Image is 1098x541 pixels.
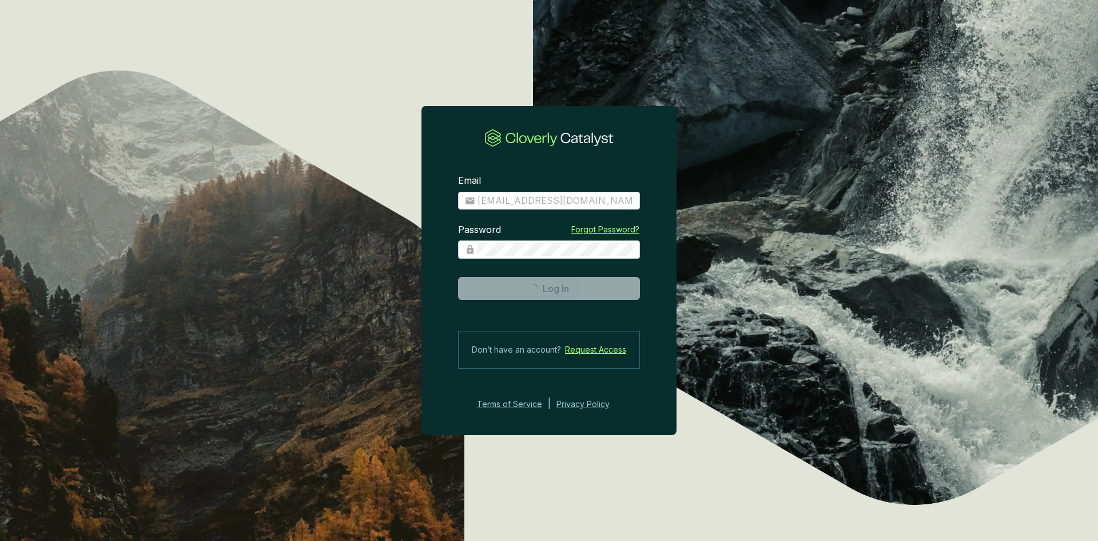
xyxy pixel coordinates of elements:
[571,224,639,235] a: Forgot Password?
[565,343,626,357] a: Request Access
[458,175,481,187] label: Email
[478,243,633,256] input: Password
[458,277,640,300] button: Log In
[472,343,561,357] span: Don’t have an account?
[556,397,625,411] a: Privacy Policy
[474,397,542,411] a: Terms of Service
[548,397,551,411] div: |
[458,224,501,236] label: Password
[478,195,633,207] input: Email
